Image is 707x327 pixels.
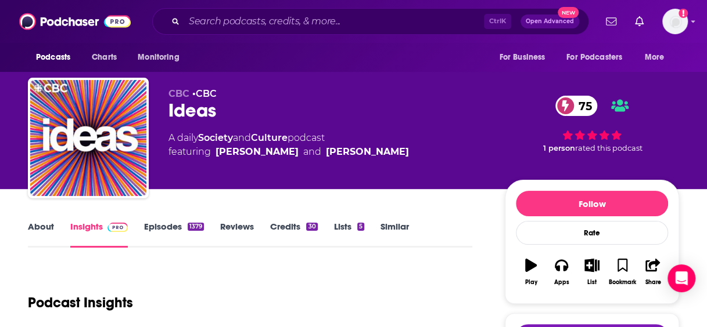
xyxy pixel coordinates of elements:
[525,279,537,286] div: Play
[516,221,668,245] div: Rate
[679,9,688,18] svg: Add a profile image
[326,145,409,159] div: [PERSON_NAME]
[607,251,637,293] button: Bookmark
[192,88,217,99] span: •
[168,131,409,159] div: A daily podcast
[233,132,251,143] span: and
[667,264,695,292] div: Open Intercom Messenger
[220,221,254,248] a: Reviews
[19,10,131,32] img: Podchaser - Follow, Share and Rate Podcasts
[70,221,128,248] a: InsightsPodchaser Pro
[559,46,639,68] button: open menu
[381,221,409,248] a: Similar
[28,294,133,311] h1: Podcast Insights
[546,251,576,293] button: Apps
[484,14,511,29] span: Ctrl K
[306,223,317,231] div: 30
[334,221,364,248] a: Lists5
[521,14,579,28] button: Open AdvancedNew
[168,145,409,159] span: featuring
[138,49,179,66] span: Monitoring
[168,88,189,99] span: CBC
[630,12,648,31] a: Show notifications dropdown
[28,221,54,248] a: About
[107,223,128,232] img: Podchaser Pro
[609,279,636,286] div: Bookmark
[558,7,579,18] span: New
[575,144,643,152] span: rated this podcast
[555,96,598,116] a: 75
[92,49,117,66] span: Charts
[662,9,688,34] img: User Profile
[566,49,622,66] span: For Podcasters
[216,145,299,159] a: Nahlah Ayed
[303,145,321,159] span: and
[30,80,146,196] img: Ideas
[526,19,574,24] span: Open Advanced
[516,191,668,216] button: Follow
[662,9,688,34] button: Show profile menu
[84,46,124,68] a: Charts
[36,49,70,66] span: Podcasts
[637,46,679,68] button: open menu
[28,46,85,68] button: open menu
[130,46,194,68] button: open menu
[198,132,233,143] a: Society
[499,49,545,66] span: For Business
[543,144,575,152] span: 1 person
[196,88,217,99] a: CBC
[505,88,679,160] div: 75 1 personrated this podcast
[516,251,546,293] button: Play
[251,132,288,143] a: Culture
[567,96,598,116] span: 75
[601,12,621,31] a: Show notifications dropdown
[577,251,607,293] button: List
[184,12,484,31] input: Search podcasts, credits, & more...
[188,223,204,231] div: 1379
[554,279,569,286] div: Apps
[645,279,661,286] div: Share
[645,49,665,66] span: More
[270,221,317,248] a: Credits30
[491,46,559,68] button: open menu
[152,8,589,35] div: Search podcasts, credits, & more...
[662,9,688,34] span: Logged in as PUPPublicity
[144,221,204,248] a: Episodes1379
[638,251,668,293] button: Share
[587,279,597,286] div: List
[357,223,364,231] div: 5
